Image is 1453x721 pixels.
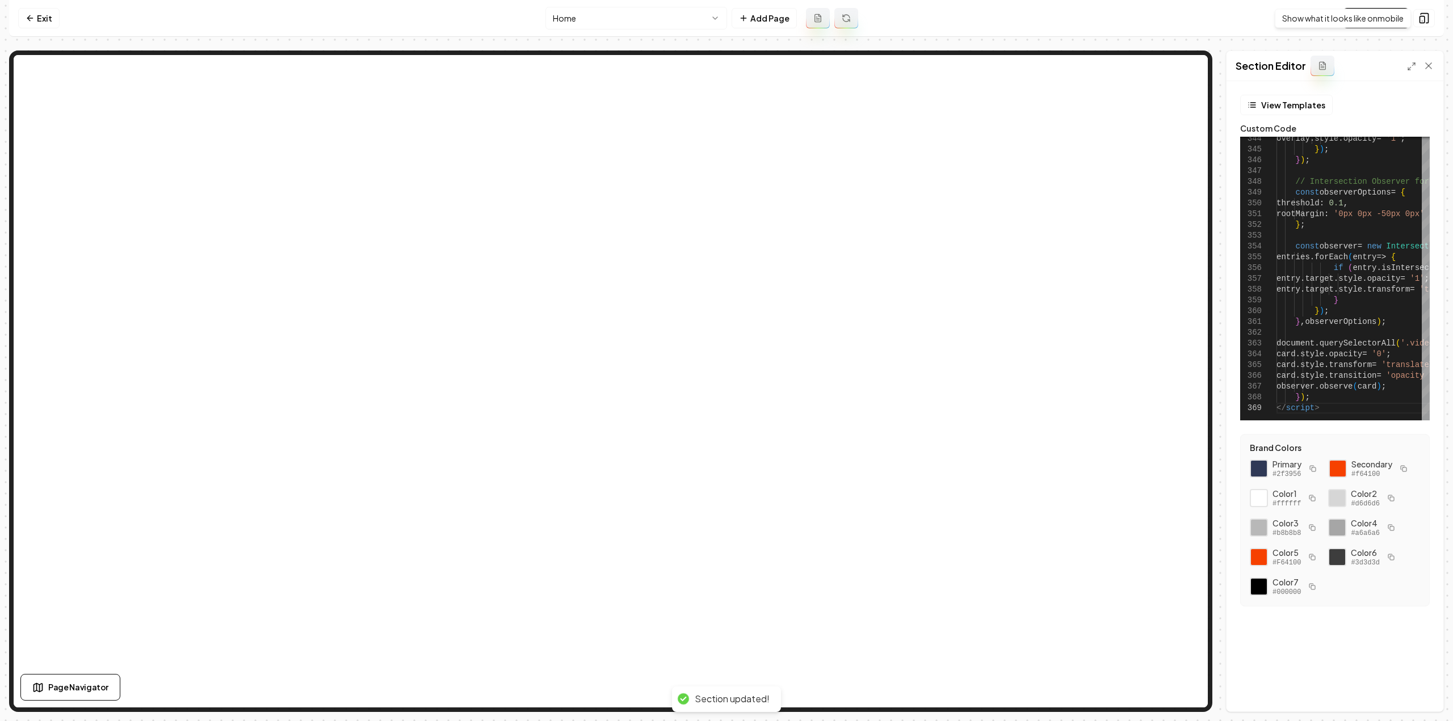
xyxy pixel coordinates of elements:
[1240,306,1262,317] div: 360
[1300,285,1305,294] span: .
[1276,274,1300,283] span: entry
[1334,263,1343,272] span: if
[1328,489,1346,507] div: Click to copy #d6d6d6
[1351,499,1379,508] span: #d6d6d6
[1348,263,1353,272] span: (
[1276,403,1286,412] span: </
[1240,263,1262,273] div: 356
[1315,145,1319,154] span: }
[1324,371,1329,380] span: .
[1276,252,1310,262] span: entries
[1240,166,1262,176] div: 347
[1276,382,1315,391] span: observer
[1315,339,1319,348] span: .
[1334,285,1338,294] span: .
[1276,371,1296,380] span: card
[1328,548,1346,566] div: Click to copy #3d3d3d
[1334,274,1338,283] span: .
[1276,339,1315,348] span: document
[1358,382,1377,391] span: card
[1410,285,1414,294] span: =
[1240,349,1262,360] div: 364
[1343,199,1348,208] span: ,
[1240,284,1262,295] div: 358
[1351,529,1379,538] span: #a6a6a6
[1396,339,1400,348] span: (
[1300,360,1324,369] span: style
[1324,209,1329,218] span: :
[48,681,108,693] span: Page Navigator
[1236,58,1306,74] h2: Section Editor
[1296,188,1320,197] span: const
[1240,230,1262,241] div: 353
[1320,242,1358,251] span: observer
[1300,371,1324,380] span: style
[1240,338,1262,349] div: 363
[1334,209,1425,218] span: '0px 0px -50px 0px'
[1240,124,1430,132] label: Custom Code
[1324,306,1329,315] span: ;
[1338,285,1362,294] span: style
[1296,360,1300,369] span: .
[1300,317,1305,326] span: ,
[1240,95,1333,115] button: View Templates
[1391,252,1396,262] span: {
[1296,349,1300,359] span: .
[1240,273,1262,284] div: 357
[1276,285,1300,294] span: entry
[1305,393,1309,402] span: ;
[1348,252,1353,262] span: (
[1324,349,1329,359] span: .
[1305,155,1309,165] span: ;
[1329,360,1372,369] span: transform
[1273,488,1301,499] span: Color 1
[1353,382,1357,391] span: (
[1250,518,1268,537] div: Click to copy #b8b8b8
[1353,263,1376,272] span: entry
[1240,317,1262,327] div: 361
[695,693,770,705] div: Section updated!
[1381,263,1448,272] span: isIntersecting
[1300,220,1305,229] span: ;
[1250,489,1268,507] div: Click to copy #ffffff
[1351,558,1379,567] span: #3d3d3d
[1320,145,1324,154] span: )
[1273,588,1301,597] span: #000000
[1273,547,1301,558] span: Color 5
[1329,199,1343,208] span: 0.1
[1410,274,1424,283] span: '1'
[1296,393,1300,402] span: }
[1334,296,1338,305] span: }
[1362,285,1367,294] span: .
[1273,529,1301,538] span: #b8b8b8
[1296,242,1320,251] span: const
[1276,360,1296,369] span: card
[1240,252,1262,263] div: 355
[1305,317,1376,326] span: observerOptions
[1372,360,1376,369] span: =
[1376,371,1381,380] span: =
[834,8,858,28] button: Regenerate page
[1240,176,1262,187] div: 348
[1351,470,1392,479] span: #f64100
[1296,220,1300,229] span: }
[1386,349,1391,359] span: ;
[1286,403,1315,412] span: script
[1320,199,1324,208] span: :
[1367,242,1381,251] span: new
[1320,188,1391,197] span: observerOptions
[1250,444,1420,452] label: Brand Colors
[806,8,830,28] button: Add admin page prompt
[1320,339,1396,348] span: querySelectorAll
[1367,274,1401,283] span: opacity
[1273,499,1301,508] span: #ffffff
[1315,382,1319,391] span: .
[1300,393,1305,402] span: )
[1376,263,1381,272] span: .
[1240,327,1262,338] div: 362
[1240,295,1262,306] div: 359
[1276,349,1296,359] span: card
[1273,576,1301,588] span: Color 7
[1276,199,1320,208] span: threshold
[1391,188,1396,197] span: =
